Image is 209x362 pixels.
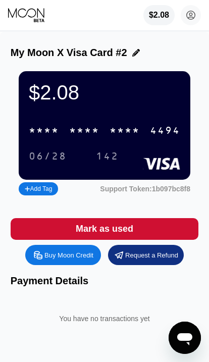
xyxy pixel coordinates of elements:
iframe: Button to launch messaging window [169,322,201,354]
div: $2.08 [29,81,180,104]
div: Support Token:1b097bc8f8 [100,185,190,193]
div: Mark as used [76,223,133,235]
div: Payment Details [11,275,199,287]
div: $2.08 [149,11,169,20]
div: Add Tag [25,185,52,192]
div: Add Tag [19,182,58,195]
div: Buy Moon Credit [25,245,101,265]
div: 4494 [150,125,180,137]
div: 06/28 [21,148,74,165]
div: You have no transactions yet [19,304,191,333]
div: My Moon X Visa Card #2 [11,47,127,59]
div: 06/28 [29,151,67,163]
div: Mark as used [11,218,199,240]
div: Request a Refund [125,251,178,260]
div: 142 [96,151,119,163]
div: 142 [88,148,126,165]
div: Buy Moon Credit [44,251,93,260]
div: Request a Refund [108,245,184,265]
div: $2.08 [143,5,175,25]
div: Support Token: 1b097bc8f8 [100,185,190,193]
